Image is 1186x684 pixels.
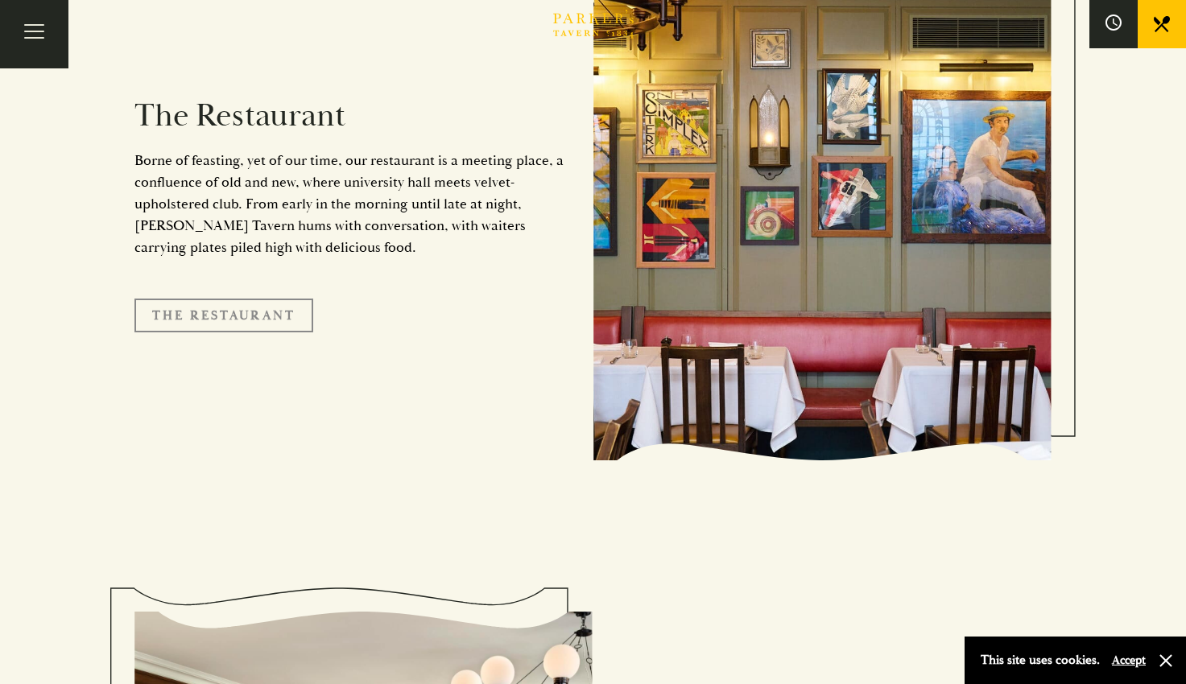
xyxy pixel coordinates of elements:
button: Accept [1112,653,1146,668]
p: This site uses cookies. [981,649,1100,672]
button: Close and accept [1158,653,1174,669]
h2: The Restaurant [134,97,569,135]
a: The Restaurant [134,299,313,332]
p: Borne of feasting, yet of our time, our restaurant is a meeting place, a confluence of old and ne... [134,150,569,258]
